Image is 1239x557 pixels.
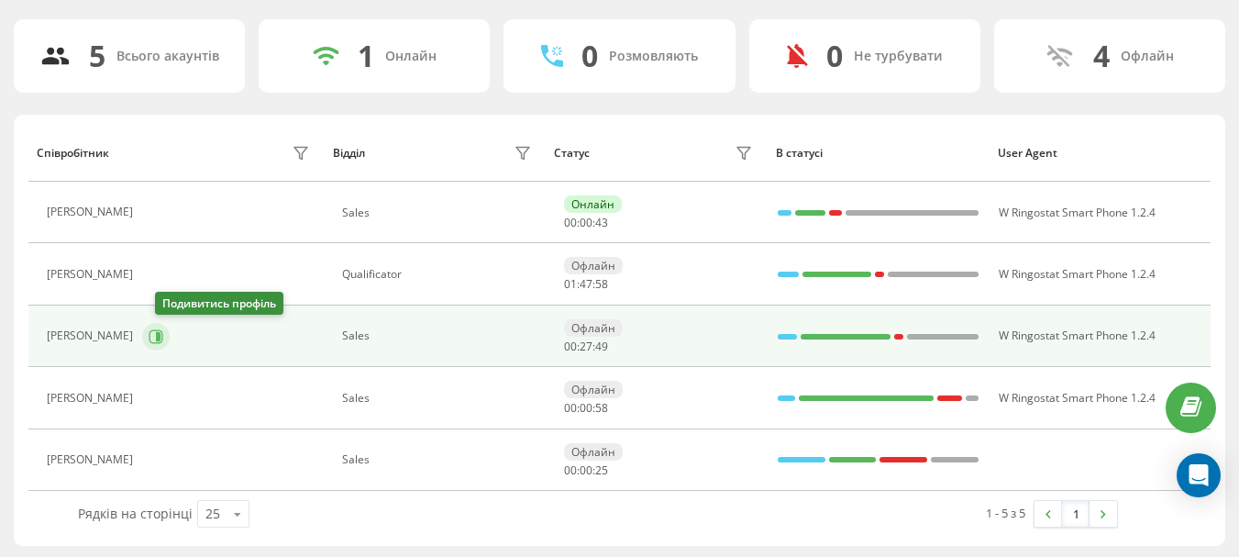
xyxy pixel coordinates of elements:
[564,195,622,213] div: Онлайн
[1121,49,1174,64] div: Офлайн
[564,462,577,478] span: 00
[564,278,608,291] div: : :
[999,266,1156,282] span: W Ringostat Smart Phone 1.2.4
[205,505,220,523] div: 25
[564,464,608,477] div: : :
[580,215,592,230] span: 00
[342,206,536,219] div: Sales
[47,392,138,405] div: [PERSON_NAME]
[47,268,138,281] div: [PERSON_NAME]
[564,340,608,353] div: : :
[776,147,980,160] div: В статусі
[358,39,374,73] div: 1
[580,276,592,292] span: 47
[564,400,577,416] span: 00
[78,505,193,522] span: Рядків на сторінці
[999,328,1156,343] span: W Ringostat Smart Phone 1.2.4
[116,49,219,64] div: Всього акаунтів
[564,319,623,337] div: Офлайн
[595,276,608,292] span: 58
[564,276,577,292] span: 01
[564,339,577,354] span: 00
[554,147,590,160] div: Статус
[595,215,608,230] span: 43
[89,39,105,73] div: 5
[595,400,608,416] span: 58
[595,339,608,354] span: 49
[47,206,138,218] div: [PERSON_NAME]
[1177,453,1221,497] div: Open Intercom Messenger
[854,49,943,64] div: Не турбувати
[564,402,608,415] div: : :
[609,49,698,64] div: Розмовляють
[564,257,623,274] div: Офлайн
[342,268,536,281] div: Qualificator
[580,400,592,416] span: 00
[564,381,623,398] div: Офлайн
[580,339,592,354] span: 27
[155,292,283,315] div: Подивитись профіль
[37,147,109,160] div: Співробітник
[342,453,536,466] div: Sales
[1093,39,1110,73] div: 4
[385,49,437,64] div: Онлайн
[826,39,843,73] div: 0
[580,462,592,478] span: 00
[47,329,138,342] div: [PERSON_NAME]
[999,390,1156,406] span: W Ringostat Smart Phone 1.2.4
[333,147,365,160] div: Відділ
[564,217,608,229] div: : :
[998,147,1202,160] div: User Agent
[564,443,623,461] div: Офлайн
[581,39,598,73] div: 0
[342,392,536,405] div: Sales
[999,205,1156,220] span: W Ringostat Smart Phone 1.2.4
[342,329,536,342] div: Sales
[47,453,138,466] div: [PERSON_NAME]
[1062,501,1090,527] a: 1
[595,462,608,478] span: 25
[564,215,577,230] span: 00
[986,504,1025,522] div: 1 - 5 з 5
